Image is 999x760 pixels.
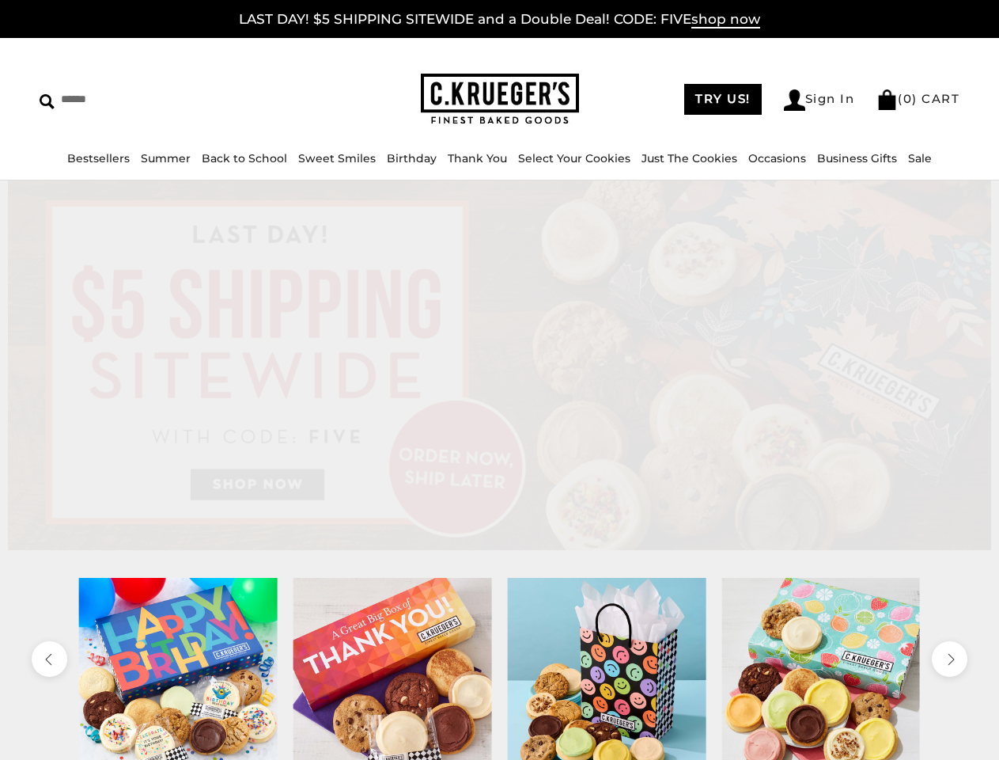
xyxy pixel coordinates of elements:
[239,11,760,28] a: LAST DAY! $5 SHIPPING SITEWIDE and a Double Deal! CODE: FIVEshop now
[141,151,191,165] a: Summer
[876,89,898,110] img: Bag
[817,151,897,165] a: Business Gifts
[684,84,762,115] a: TRY US!
[784,89,855,111] a: Sign In
[448,151,507,165] a: Thank You
[67,151,130,165] a: Bestsellers
[903,91,913,106] span: 0
[298,151,376,165] a: Sweet Smiles
[932,641,967,677] button: next
[387,151,437,165] a: Birthday
[32,641,67,677] button: previous
[421,74,579,125] img: C.KRUEGER'S
[784,89,805,111] img: Account
[641,151,737,165] a: Just The Cookies
[8,180,991,550] img: C.Krueger's Special Offer
[748,151,806,165] a: Occasions
[876,91,959,106] a: (0) CART
[40,94,55,109] img: Search
[202,151,287,165] a: Back to School
[691,11,760,28] span: shop now
[518,151,630,165] a: Select Your Cookies
[40,87,250,112] input: Search
[908,151,932,165] a: Sale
